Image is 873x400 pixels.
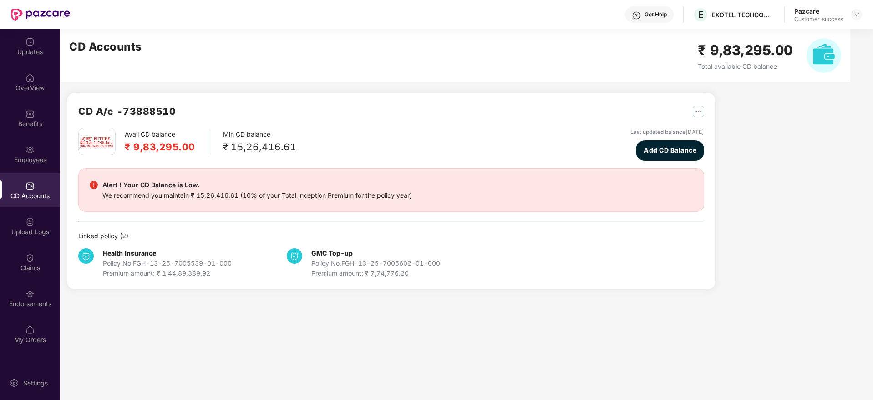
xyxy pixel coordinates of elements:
div: Policy No. FGH-13-25-7005539-01-000 [103,258,232,268]
div: Pazcare [794,7,843,15]
img: svg+xml;base64,PHN2ZyBpZD0iVXBsb2FkX0xvZ3MiIGRhdGEtbmFtZT0iVXBsb2FkIExvZ3MiIHhtbG5zPSJodHRwOi8vd3... [25,217,35,226]
div: We recommend you maintain ₹ 15,26,416.61 (10% of your Total Inception Premium for the policy year) [102,190,412,200]
img: svg+xml;base64,PHN2ZyBpZD0iTXlfT3JkZXJzIiBkYXRhLW5hbWU9Ik15IE9yZGVycyIgeG1sbnM9Imh0dHA6Ly93d3cudz... [25,325,35,334]
div: Premium amount: ₹ 1,44,89,389.92 [103,268,232,278]
img: svg+xml;base64,PHN2ZyBpZD0iQmVuZWZpdHMiIHhtbG5zPSJodHRwOi8vd3d3LnczLm9yZy8yMDAwL3N2ZyIgd2lkdGg9Ij... [25,109,35,118]
img: svg+xml;base64,PHN2ZyBpZD0iQ0RfQWNjb3VudHMiIGRhdGEtbmFtZT0iQ0QgQWNjb3VudHMiIHhtbG5zPSJodHRwOi8vd3... [25,181,35,190]
img: svg+xml;base64,PHN2ZyBpZD0iRW1wbG95ZWVzIiB4bWxucz0iaHR0cDovL3d3dy53My5vcmcvMjAwMC9zdmciIHdpZHRoPS... [25,145,35,154]
img: fgi.png [80,136,114,148]
span: Total available CD balance [698,62,777,70]
h2: CD A/c - 73888510 [78,104,176,119]
div: Last updated balance [DATE] [630,128,704,137]
div: Get Help [645,11,667,18]
img: svg+xml;base64,PHN2ZyBpZD0iSGVscC0zMngzMiIgeG1sbnM9Imh0dHA6Ly93d3cudzMub3JnLzIwMDAvc3ZnIiB3aWR0aD... [632,11,641,20]
h2: CD Accounts [69,38,142,56]
img: svg+xml;base64,PHN2ZyBpZD0iRW5kb3JzZW1lbnRzIiB4bWxucz0iaHR0cDovL3d3dy53My5vcmcvMjAwMC9zdmciIHdpZH... [25,289,35,298]
span: Add CD Balance [644,145,696,155]
img: svg+xml;base64,PHN2ZyBpZD0iRHJvcGRvd24tMzJ4MzIiIHhtbG5zPSJodHRwOi8vd3d3LnczLm9yZy8yMDAwL3N2ZyIgd2... [853,11,860,18]
b: GMC Top-up [311,249,353,257]
div: EXOTEL TECHCOM PRIVATE LIMITED [711,10,775,19]
img: svg+xml;base64,PHN2ZyBpZD0iVXBkYXRlZCIgeG1sbnM9Imh0dHA6Ly93d3cudzMub3JnLzIwMDAvc3ZnIiB3aWR0aD0iMj... [25,37,35,46]
b: Health Insurance [103,249,156,257]
button: Add CD Balance [636,140,704,161]
span: E [698,9,704,20]
img: svg+xml;base64,PHN2ZyB4bWxucz0iaHR0cDovL3d3dy53My5vcmcvMjAwMC9zdmciIHdpZHRoPSIzNCIgaGVpZ2h0PSIzNC... [287,248,302,264]
div: Linked policy ( 2 ) [78,231,704,241]
img: svg+xml;base64,PHN2ZyBpZD0iQ2xhaW0iIHhtbG5zPSJodHRwOi8vd3d3LnczLm9yZy8yMDAwL3N2ZyIgd2lkdGg9IjIwIi... [25,253,35,262]
img: New Pazcare Logo [11,9,70,21]
div: Customer_success [794,15,843,23]
h2: ₹ 9,83,295.00 [698,40,793,61]
img: svg+xml;base64,PHN2ZyBpZD0iSG9tZSIgeG1sbnM9Imh0dHA6Ly93d3cudzMub3JnLzIwMDAvc3ZnIiB3aWR0aD0iMjAiIG... [25,73,35,82]
div: Settings [20,379,51,388]
div: Avail CD balance [125,129,209,154]
img: svg+xml;base64,PHN2ZyB4bWxucz0iaHR0cDovL3d3dy53My5vcmcvMjAwMC9zdmciIHdpZHRoPSIzNCIgaGVpZ2h0PSIzNC... [78,248,94,264]
img: svg+xml;base64,PHN2ZyBpZD0iU2V0dGluZy0yMHgyMCIgeG1sbnM9Imh0dHA6Ly93d3cudzMub3JnLzIwMDAvc3ZnIiB3aW... [10,379,19,388]
img: svg+xml;base64,PHN2ZyBpZD0iRGFuZ2VyX2FsZXJ0IiBkYXRhLW5hbWU9IkRhbmdlciBhbGVydCIgeG1sbnM9Imh0dHA6Ly... [90,181,98,189]
img: svg+xml;base64,PHN2ZyB4bWxucz0iaHR0cDovL3d3dy53My5vcmcvMjAwMC9zdmciIHhtbG5zOnhsaW5rPSJodHRwOi8vd3... [807,38,841,73]
div: Policy No. FGH-13-25-7005602-01-000 [311,258,440,268]
div: Min CD balance [223,129,296,154]
div: Alert ! Your CD Balance is Low. [102,179,412,190]
div: Premium amount: ₹ 7,74,776.20 [311,268,440,278]
div: ₹ 15,26,416.61 [223,139,296,154]
h2: ₹ 9,83,295.00 [125,139,195,154]
img: svg+xml;base64,PHN2ZyB4bWxucz0iaHR0cDovL3d3dy53My5vcmcvMjAwMC9zdmciIHdpZHRoPSIyNSIgaGVpZ2h0PSIyNS... [693,106,704,117]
